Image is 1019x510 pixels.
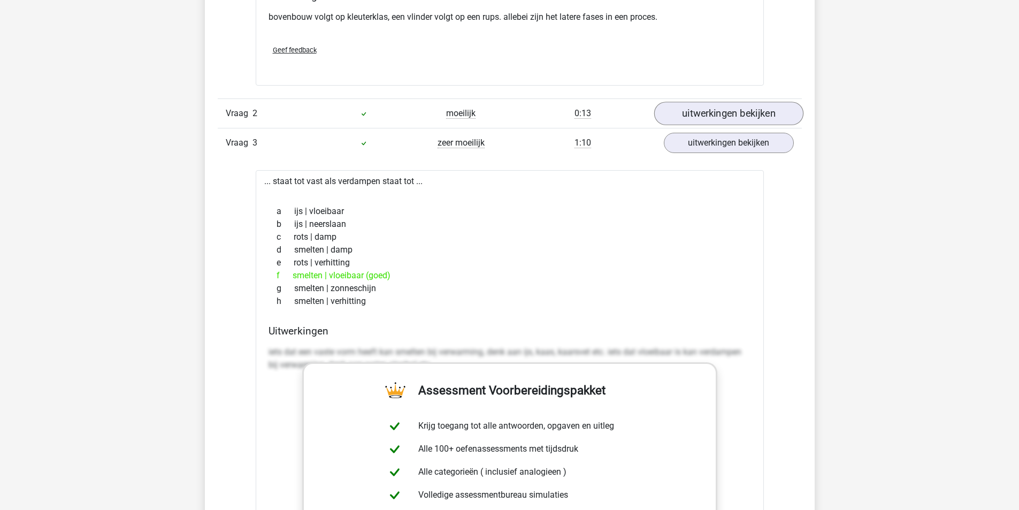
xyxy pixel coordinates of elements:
[277,295,294,308] span: h
[269,282,751,295] div: smelten | zonneschijn
[269,205,751,218] div: ijs | vloeibaar
[269,256,751,269] div: rots | verhitting
[438,138,485,148] span: zeer moeilijk
[252,138,257,148] span: 3
[574,108,591,119] span: 0:13
[664,133,794,153] a: uitwerkingen bekijken
[269,295,751,308] div: smelten | verhitting
[654,102,803,125] a: uitwerkingen bekijken
[269,243,751,256] div: smelten | damp
[277,269,293,282] span: f
[277,205,294,218] span: a
[252,108,257,118] span: 2
[226,107,252,120] span: Vraag
[269,231,751,243] div: rots | damp
[277,231,294,243] span: c
[277,282,294,295] span: g
[574,138,591,148] span: 1:10
[269,11,751,24] p: bovenbouw volgt op kleuterklas, een vlinder volgt op een rups. allebei zijn het latere fases in e...
[273,46,317,54] span: Geef feedback
[226,136,252,149] span: Vraag
[446,108,476,119] span: moeilijk
[277,218,294,231] span: b
[269,269,751,282] div: smelten | vloeibaar (goed)
[277,256,294,269] span: e
[269,346,751,371] p: iets dat een vaste vorm heeft kan smelten bij verwarming, denk aan ijs, kaas, kaarsvet etc. iets ...
[277,243,294,256] span: d
[269,218,751,231] div: ijs | neerslaan
[269,325,751,337] h4: Uitwerkingen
